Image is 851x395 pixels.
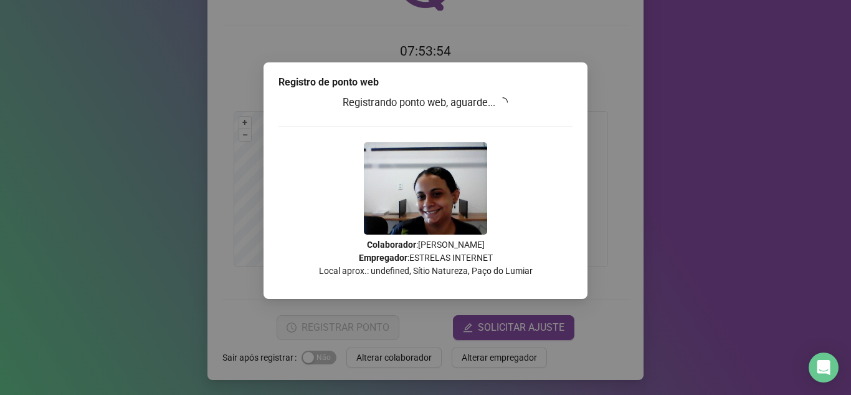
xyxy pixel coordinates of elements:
[364,142,487,235] img: 2Q==
[367,240,416,250] strong: Colaborador
[498,97,508,107] span: loading
[278,238,573,278] p: : [PERSON_NAME] : ESTRELAS INTERNET Local aprox.: undefined, Sítio Natureza, Paço do Lumiar
[278,95,573,111] h3: Registrando ponto web, aguarde...
[278,75,573,90] div: Registro de ponto web
[359,253,407,263] strong: Empregador
[809,353,839,383] div: Open Intercom Messenger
